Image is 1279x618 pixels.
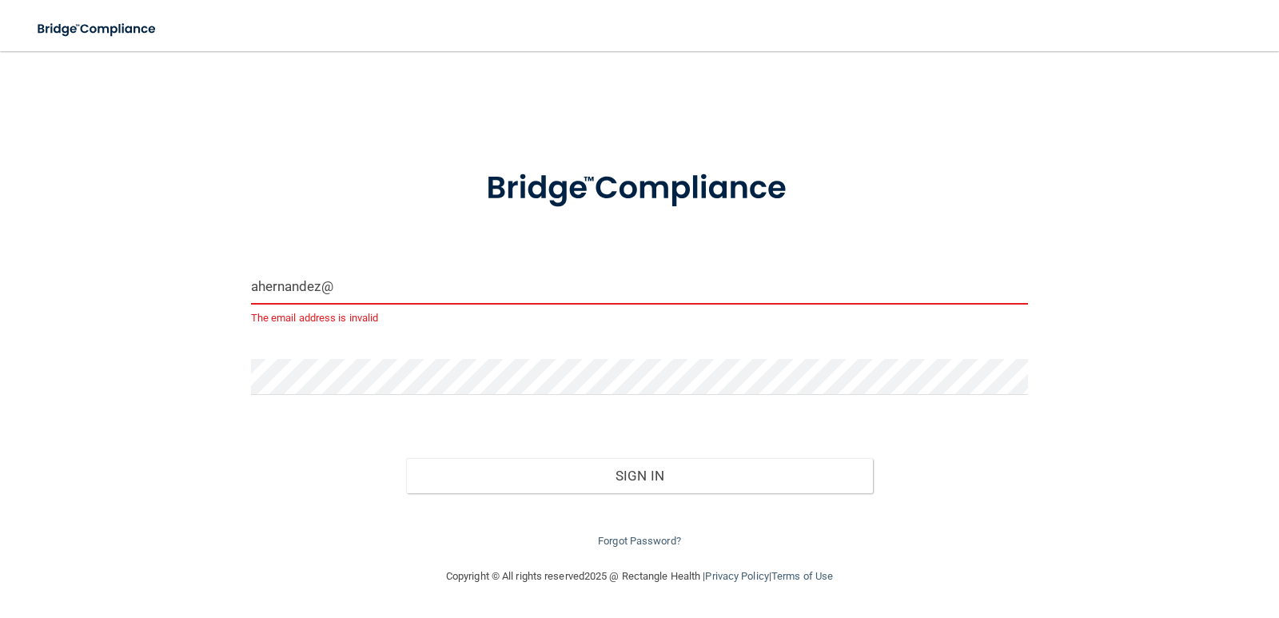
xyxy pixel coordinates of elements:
[251,309,1029,328] p: The email address is invalid
[406,458,873,493] button: Sign In
[771,570,833,582] a: Terms of Use
[348,551,931,602] div: Copyright © All rights reserved 2025 @ Rectangle Health | |
[24,13,171,46] img: bridge_compliance_login_screen.278c3ca4.svg
[705,570,768,582] a: Privacy Policy
[1001,504,1260,568] iframe: Drift Widget Chat Controller
[453,147,826,230] img: bridge_compliance_login_screen.278c3ca4.svg
[598,535,681,547] a: Forgot Password?
[251,269,1029,305] input: Email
